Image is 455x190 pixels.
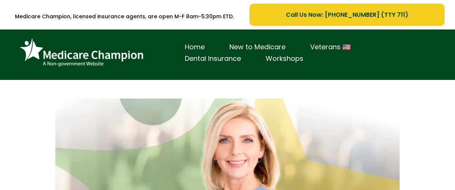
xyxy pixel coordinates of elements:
[16,35,147,71] img: Brand Logo
[10,9,238,25] p: Medicare Champion, licensed insurance agents, are open M-F 8am-5:30pm ETD.
[286,10,408,19] span: Call Us Now: [PHONE_NUMBER] (TTY 711)
[172,53,253,65] a: Dental Insurance
[298,41,363,53] a: Veterans 🇺🇸
[253,53,316,65] a: Workshops
[172,41,217,53] a: Home
[250,4,445,26] a: Call Us Now: 1-833-823-1990 (TTY 711)
[217,41,298,53] a: New to Medicare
